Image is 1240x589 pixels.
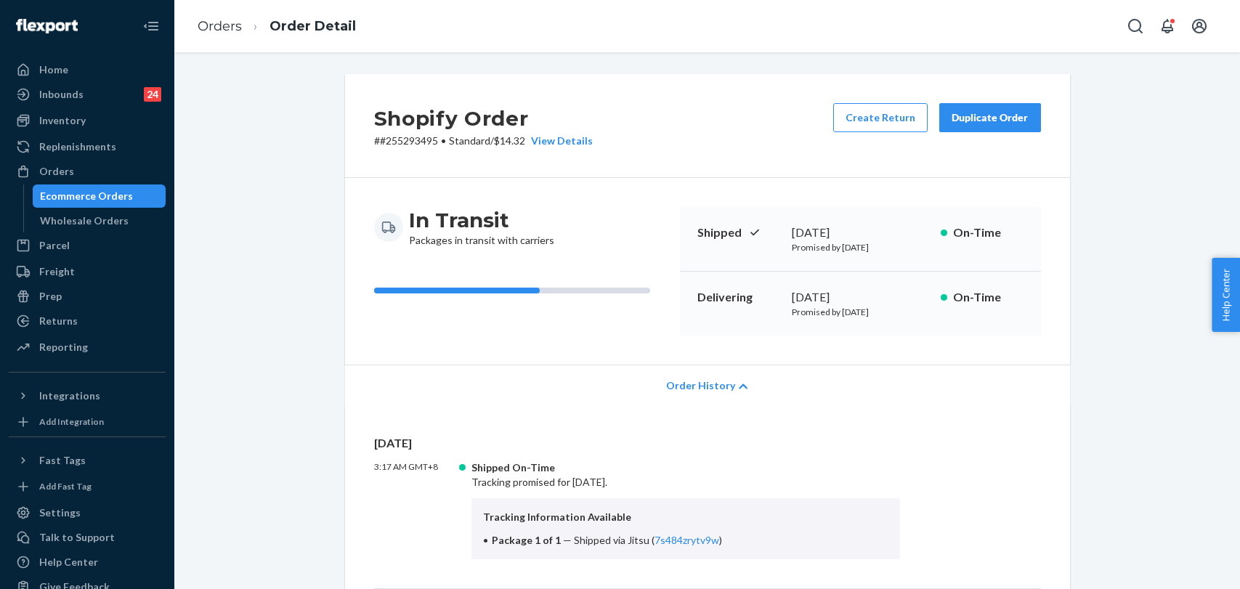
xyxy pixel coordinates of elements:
span: • [441,134,446,147]
div: Tracking promised for [DATE]. [471,460,901,559]
img: Flexport logo [16,19,78,33]
span: — [563,534,572,546]
span: Package 1 of 1 [492,534,561,546]
iframe: Opens a widget where you can chat to one of our agents [1148,545,1225,582]
div: Fast Tags [39,453,86,468]
div: Ecommerce Orders [40,189,133,203]
button: Duplicate Order [939,103,1041,132]
a: Order Detail [270,18,356,34]
a: Orders [9,160,166,183]
a: Add Fast Tag [9,478,166,495]
p: Tracking Information Available [483,510,889,524]
h3: In Transit [409,207,554,233]
a: 7s484zrytv9w [655,534,719,546]
div: Prep [39,289,62,304]
span: Standard [449,134,490,147]
div: Replenishments [39,139,116,154]
div: Add Fast Tag [39,480,92,492]
div: Packages in transit with carriers [409,207,554,248]
a: Wholesale Orders [33,209,166,232]
div: Integrations [39,389,100,403]
p: [DATE] [374,435,1041,452]
ol: breadcrumbs [186,5,368,48]
div: Shipped On-Time [471,460,901,475]
a: Ecommerce Orders [33,184,166,208]
div: Add Integration [39,415,104,428]
p: Shipped [697,224,780,241]
span: Order History [666,378,735,393]
button: View Details [525,134,593,148]
p: # #255293495 / $14.32 [374,134,593,148]
button: Create Return [833,103,928,132]
a: Inventory [9,109,166,132]
div: Wholesale Orders [40,214,129,228]
a: Parcel [9,234,166,257]
div: Returns [39,314,78,328]
a: Inbounds24 [9,83,166,106]
p: Promised by [DATE] [792,241,929,253]
div: Talk to Support [39,530,115,545]
div: Freight [39,264,75,279]
a: Replenishments [9,135,166,158]
p: 3:17 AM GMT+8 [374,460,460,559]
div: Home [39,62,68,77]
p: Delivering [697,289,780,306]
h2: Shopify Order [374,103,593,134]
p: Promised by [DATE] [792,306,929,318]
button: Open Search Box [1121,12,1150,41]
button: Open notifications [1153,12,1182,41]
div: Inbounds [39,87,84,102]
p: On-Time [953,289,1024,306]
button: Help Center [1212,258,1240,332]
div: [DATE] [792,224,929,241]
span: Shipped via Jitsu ( ) [574,534,722,546]
button: Fast Tags [9,449,166,472]
div: Inventory [39,113,86,128]
a: Reporting [9,336,166,359]
a: Home [9,58,166,81]
button: Integrations [9,384,166,407]
div: Duplicate Order [952,110,1029,125]
div: Orders [39,164,74,179]
a: Orders [198,18,242,34]
div: [DATE] [792,289,929,306]
button: Close Navigation [137,12,166,41]
a: Add Integration [9,413,166,431]
button: Open account menu [1185,12,1214,41]
div: Help Center [39,555,98,569]
button: Talk to Support [9,526,166,549]
p: On-Time [953,224,1024,241]
a: Settings [9,501,166,524]
a: Prep [9,285,166,308]
a: Returns [9,309,166,333]
div: Settings [39,505,81,520]
div: Reporting [39,340,88,354]
div: Parcel [39,238,70,253]
a: Help Center [9,551,166,574]
div: 24 [144,87,161,102]
a: Freight [9,260,166,283]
